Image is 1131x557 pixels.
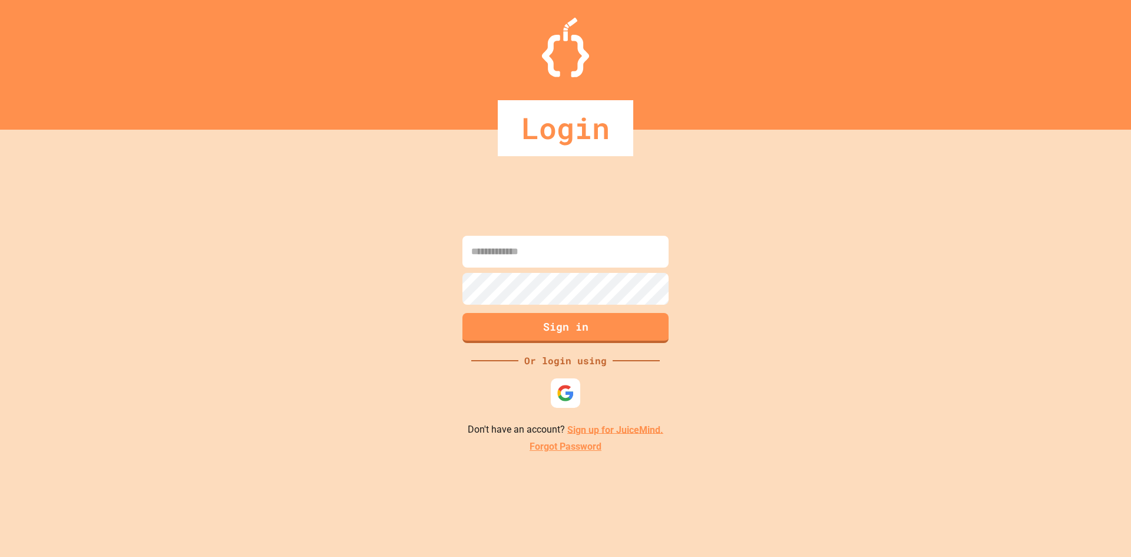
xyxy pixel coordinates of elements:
a: Forgot Password [530,440,601,454]
button: Sign in [462,313,669,343]
img: google-icon.svg [557,384,574,402]
div: Or login using [518,354,613,368]
img: Logo.svg [542,18,589,77]
div: Login [498,100,633,156]
p: Don't have an account? [468,423,663,437]
a: Sign up for JuiceMind. [567,424,663,435]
